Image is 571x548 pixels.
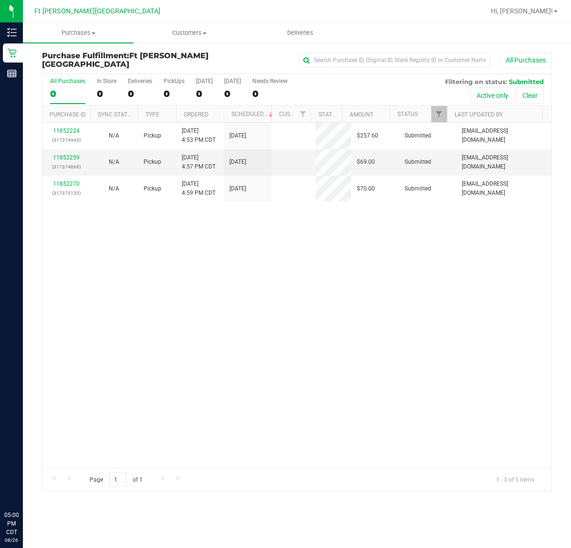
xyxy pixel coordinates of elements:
div: 0 [164,88,185,99]
span: [DATE] [229,131,246,140]
a: 11852259 [53,154,80,161]
a: Sync Status [98,111,135,118]
a: Purchases [23,23,134,43]
div: 0 [97,88,116,99]
span: [DATE] 4:59 PM CDT [182,179,216,198]
span: Not Applicable [109,158,119,165]
div: 0 [252,88,288,99]
p: 05:00 PM CDT [4,511,19,537]
div: 0 [224,88,241,99]
a: Filter [295,106,311,122]
span: Not Applicable [109,132,119,139]
button: Active only [470,87,515,104]
span: Pickup [144,158,161,167]
span: Ft [PERSON_NAME][GEOGRAPHIC_DATA] [34,7,160,15]
a: Type [145,111,159,118]
span: [DATE] 4:57 PM CDT [182,153,216,171]
input: Search Purchase ID, Original ID, State Registry ID or Customer Name... [299,53,490,67]
span: [DATE] [229,184,246,193]
span: Submitted [509,78,544,85]
p: (317374945) [48,136,84,145]
button: N/A [109,131,119,140]
button: N/A [109,184,119,193]
inline-svg: Inventory [7,28,17,37]
span: Pickup [144,131,161,140]
span: Filtering on status: [445,78,507,85]
a: 11852270 [53,180,80,187]
a: Ordered [184,111,208,118]
a: Deliveries [245,23,355,43]
div: PickUps [164,78,185,84]
span: Pickup [144,184,161,193]
a: Amount [350,111,374,118]
span: [EMAIL_ADDRESS][DOMAIN_NAME] [462,126,546,145]
a: Last Updated By [455,111,503,118]
div: Needs Review [252,78,288,84]
inline-svg: Retail [7,48,17,58]
span: Deliveries [274,29,326,37]
span: Submitted [405,184,431,193]
span: $70.00 [357,184,375,193]
a: Customer [279,111,309,117]
div: 0 [128,88,152,99]
iframe: Resource center [10,472,38,500]
a: Purchase ID [50,111,86,118]
span: 1 - 3 of 3 items [488,472,542,486]
span: Customers [134,29,244,37]
h3: Purchase Fulfillment: [42,52,212,68]
span: $69.00 [357,158,375,167]
a: 11852224 [53,127,80,134]
p: (317374668) [48,162,84,171]
div: All Purchases [50,78,85,84]
button: Clear [516,87,544,104]
div: In Store [97,78,116,84]
span: Ft [PERSON_NAME][GEOGRAPHIC_DATA] [42,51,208,69]
span: [EMAIL_ADDRESS][DOMAIN_NAME] [462,153,546,171]
div: 0 [50,88,85,99]
p: (317375135) [48,189,84,198]
div: [DATE] [224,78,241,84]
p: 08/26 [4,537,19,544]
span: Purchases [23,29,134,37]
span: Not Applicable [109,185,119,192]
a: Status [397,111,418,117]
span: Submitted [405,131,431,140]
button: All Purchases [499,52,552,68]
span: Page of 1 [82,472,150,487]
div: Deliveries [128,78,152,84]
span: $257.60 [357,131,378,140]
a: Filter [431,106,447,122]
div: 0 [196,88,213,99]
span: [DATE] 4:53 PM CDT [182,126,216,145]
button: N/A [109,158,119,167]
inline-svg: Reports [7,69,17,78]
a: State Registry ID [319,111,369,118]
span: Submitted [405,158,431,167]
span: Hi, [PERSON_NAME]! [491,7,553,15]
a: Scheduled [231,111,275,117]
a: Customers [134,23,244,43]
input: 1 [109,472,126,487]
div: [DATE] [196,78,213,84]
span: [DATE] [229,158,246,167]
span: [EMAIL_ADDRESS][DOMAIN_NAME] [462,179,546,198]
